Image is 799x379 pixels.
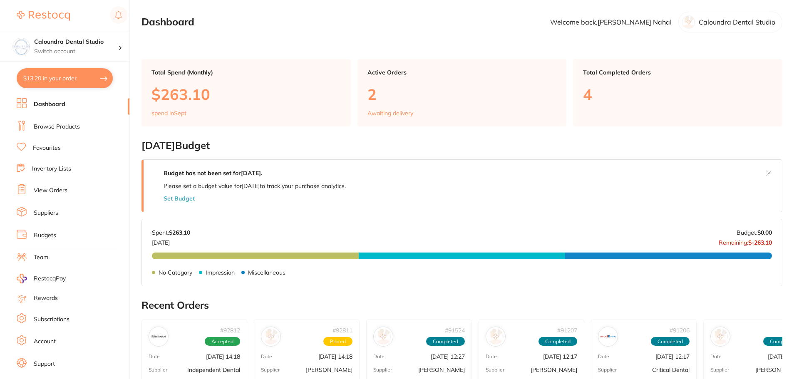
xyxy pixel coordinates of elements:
p: Date [373,354,385,359]
p: Welcome back, [PERSON_NAME] Nahal [550,18,672,26]
p: Date [710,354,722,359]
img: Restocq Logo [17,11,70,21]
h2: Recent Orders [141,300,782,311]
h4: Caloundra Dental Studio [34,38,118,46]
button: Set Budget [164,195,195,202]
p: # 91206 [670,327,690,334]
p: Total Completed Orders [583,69,772,76]
a: Active Orders2Awaiting delivery [357,59,567,126]
p: $263.10 [151,86,341,103]
button: $13.20 in your order [17,68,113,88]
a: Total Spend (Monthly)$263.10spend inSept [141,59,351,126]
p: # 91207 [557,327,577,334]
a: Total Completed Orders4 [573,59,782,126]
a: Dashboard [34,100,65,109]
p: [DATE] 12:27 [431,353,465,360]
img: RestocqPay [17,274,27,283]
p: Critical Dental [652,367,690,373]
p: Independent Dental [187,367,240,373]
a: Favourites [33,144,61,152]
p: [PERSON_NAME] [306,367,352,373]
p: Miscellaneous [248,269,285,276]
p: Budget: [737,229,772,236]
p: Date [261,354,272,359]
img: Critical Dental [600,329,616,344]
span: Accepted [205,337,240,346]
h2: Dashboard [141,16,194,28]
a: Subscriptions [34,315,69,324]
img: Henry Schein Halas [488,329,504,344]
a: Rewards [34,294,58,302]
strong: $-263.10 [748,239,772,246]
p: Date [149,354,160,359]
p: Please set a budget value for [DATE] to track your purchase analytics. [164,183,346,189]
img: Adam Dental [263,329,279,344]
img: Adam Dental [712,329,728,344]
span: Placed [323,337,352,346]
p: Impression [206,269,235,276]
span: RestocqPay [34,275,66,283]
p: 4 [583,86,772,103]
strong: $0.00 [757,229,772,236]
a: Budgets [34,231,56,240]
p: spend in Sept [151,110,186,116]
p: Supplier [598,367,617,373]
p: Active Orders [367,69,557,76]
a: Team [34,253,48,262]
p: No Category [159,269,192,276]
p: Spent: [152,229,190,236]
p: [DATE] [152,236,190,246]
span: Completed [426,337,465,346]
p: # 92811 [333,327,352,334]
p: [DATE] 12:17 [655,353,690,360]
p: [DATE] 14:18 [206,353,240,360]
a: Browse Products [34,123,80,131]
p: Awaiting delivery [367,110,413,116]
span: Completed [651,337,690,346]
p: Switch account [34,47,118,56]
p: [PERSON_NAME] [531,367,577,373]
p: Supplier [486,367,504,373]
p: Date [598,354,609,359]
p: Supplier [710,367,729,373]
img: Independent Dental [151,329,166,344]
p: # 91524 [445,327,465,334]
a: Support [34,360,55,368]
p: Caloundra Dental Studio [699,18,775,26]
p: Remaining: [719,236,772,246]
a: Suppliers [34,209,58,217]
p: [DATE] 12:17 [543,353,577,360]
strong: Budget has not been set for [DATE] . [164,169,262,177]
a: RestocqPay [17,274,66,283]
p: Supplier [149,367,167,373]
p: [DATE] 14:18 [318,353,352,360]
p: # 92812 [220,327,240,334]
img: Caloundra Dental Studio [13,38,30,55]
a: Inventory Lists [32,165,71,173]
span: Completed [538,337,577,346]
h2: [DATE] Budget [141,140,782,151]
p: [PERSON_NAME] [418,367,465,373]
a: Restocq Logo [17,6,70,25]
a: Account [34,337,56,346]
p: Date [486,354,497,359]
strong: $263.10 [169,229,190,236]
p: 2 [367,86,557,103]
a: View Orders [34,186,67,195]
p: Total Spend (Monthly) [151,69,341,76]
img: Henry Schein Halas [375,329,391,344]
p: Supplier [261,367,280,373]
p: Supplier [373,367,392,373]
